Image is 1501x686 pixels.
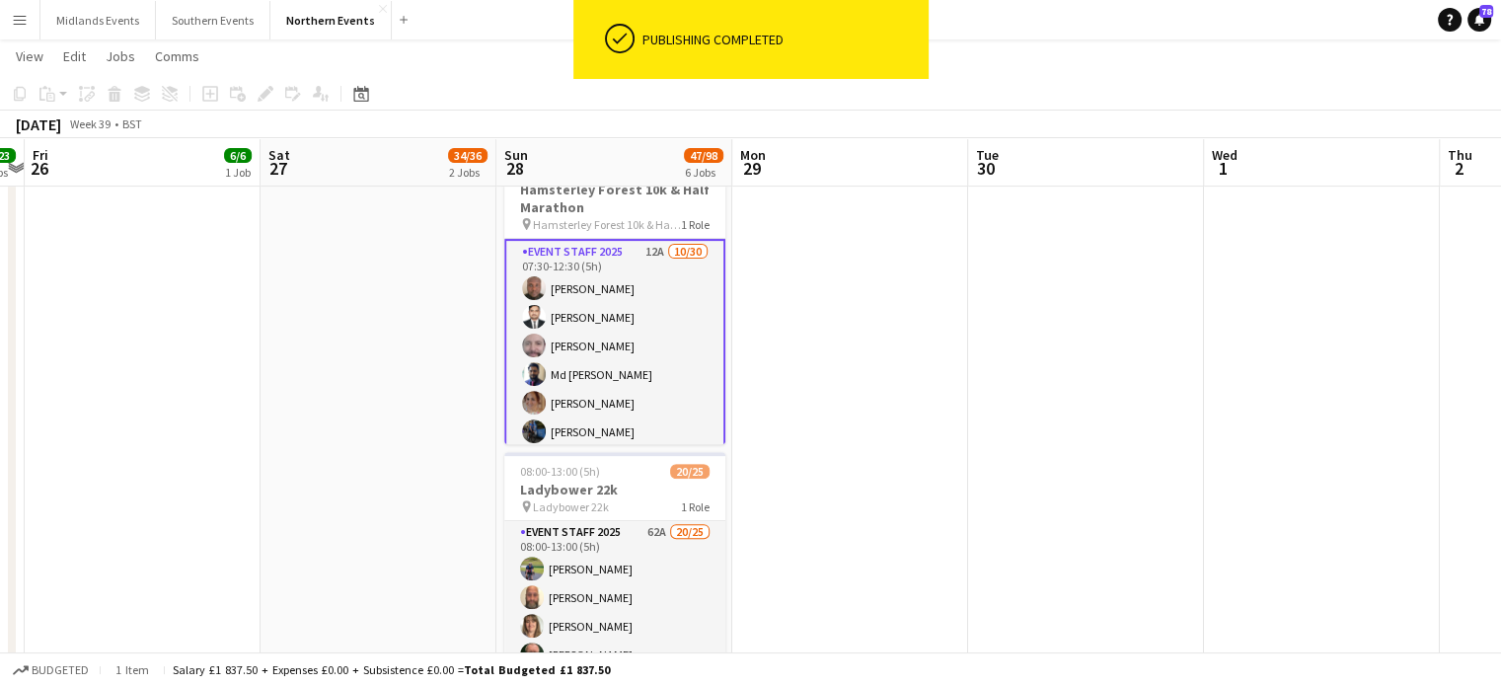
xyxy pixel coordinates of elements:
[976,146,999,164] span: Tue
[16,114,61,134] div: [DATE]
[681,499,710,514] span: 1 Role
[1448,146,1472,164] span: Thu
[740,146,766,164] span: Mon
[122,116,142,131] div: BST
[973,157,999,180] span: 30
[520,464,600,479] span: 08:00-13:00 (5h)
[33,146,48,164] span: Fri
[685,165,722,180] div: 6 Jobs
[737,157,766,180] span: 29
[504,146,528,164] span: Sun
[533,217,681,232] span: Hamsterley Forest 10k & Half Marathon
[63,47,86,65] span: Edit
[464,662,610,677] span: Total Budgeted £1 837.50
[449,165,487,180] div: 2 Jobs
[504,152,725,444] app-job-card: 07:30-12:30 (5h)10/30Hamsterley Forest 10k & Half Marathon Hamsterley Forest 10k & Half Marathon1...
[270,1,392,39] button: Northern Events
[1479,5,1493,18] span: 78
[642,31,921,48] div: Publishing completed
[224,148,252,163] span: 6/6
[98,43,143,69] a: Jobs
[504,481,725,498] h3: Ladybower 22k
[504,181,725,216] h3: Hamsterley Forest 10k & Half Marathon
[155,47,199,65] span: Comms
[30,157,48,180] span: 26
[32,663,89,677] span: Budgeted
[225,165,251,180] div: 1 Job
[1212,146,1238,164] span: Wed
[670,464,710,479] span: 20/25
[8,43,51,69] a: View
[106,47,135,65] span: Jobs
[16,47,43,65] span: View
[533,499,609,514] span: Ladybower 22k
[501,157,528,180] span: 28
[109,662,156,677] span: 1 item
[265,157,290,180] span: 27
[684,148,723,163] span: 47/98
[1445,157,1472,180] span: 2
[10,659,92,681] button: Budgeted
[156,1,270,39] button: Southern Events
[65,116,114,131] span: Week 39
[173,662,610,677] div: Salary £1 837.50 + Expenses £0.00 + Subsistence £0.00 =
[55,43,94,69] a: Edit
[448,148,488,163] span: 34/36
[681,217,710,232] span: 1 Role
[1467,8,1491,32] a: 78
[40,1,156,39] button: Midlands Events
[1209,157,1238,180] span: 1
[268,146,290,164] span: Sat
[147,43,207,69] a: Comms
